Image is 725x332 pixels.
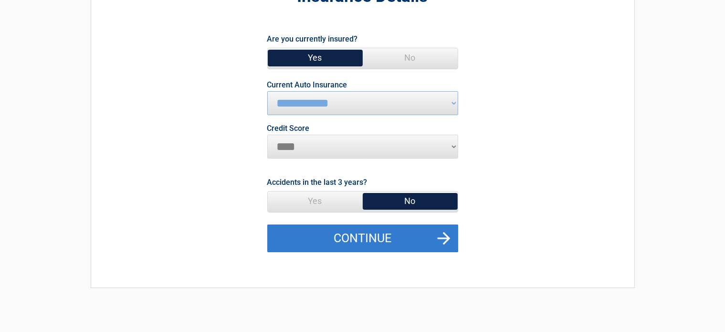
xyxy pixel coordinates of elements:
[363,48,458,67] span: No
[267,176,368,189] label: Accidents in the last 3 years?
[268,48,363,67] span: Yes
[363,192,458,211] span: No
[268,192,363,211] span: Yes
[267,81,347,89] label: Current Auto Insurance
[267,125,310,132] label: Credit Score
[267,225,458,252] button: Continue
[267,32,358,45] label: Are you currently insured?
